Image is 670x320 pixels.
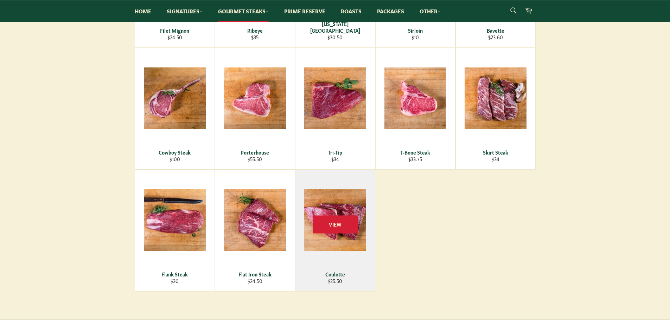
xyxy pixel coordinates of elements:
[460,27,531,34] div: Bavette
[135,170,215,292] a: Flank Steak Flank Steak $30
[224,67,286,129] img: Porterhouse
[334,0,369,22] a: Roasts
[219,27,290,34] div: Ribeye
[460,149,531,156] div: Skirt Steak
[380,149,451,156] div: T-Bone Steak
[219,271,290,277] div: Flat Iron Steak
[375,48,455,170] a: T-Bone Steak T-Bone Steak $33.75
[224,189,286,251] img: Flat Iron Steak
[219,156,290,162] div: $55.50
[139,149,210,156] div: Cowboy Steak
[144,189,206,251] img: Flank Steak
[219,34,290,40] div: $35
[300,156,370,162] div: $34
[135,48,215,170] a: Cowboy Steak Cowboy Steak $100
[465,67,527,129] img: Skirt Steak
[219,277,290,284] div: $24.50
[380,27,451,34] div: Sirloin
[215,170,295,292] a: Flat Iron Steak Flat Iron Steak $24.50
[413,0,448,22] a: Other
[139,156,210,162] div: $100
[460,156,531,162] div: $34
[160,0,210,22] a: Signatures
[304,67,366,129] img: Tri-Tip
[300,271,370,277] div: Coulotte
[380,34,451,40] div: $10
[139,271,210,277] div: Flank Steak
[380,156,451,162] div: $33.75
[460,34,531,40] div: $23.60
[300,20,370,34] div: [US_STATE][GEOGRAPHIC_DATA]
[300,149,370,156] div: Tri-Tip
[370,0,411,22] a: Packages
[295,170,375,292] a: Coulotte Coulotte $25.50 View
[139,27,210,34] div: Filet Mignon
[144,67,206,129] img: Cowboy Steak
[277,0,332,22] a: Prime Reserve
[215,48,295,170] a: Porterhouse Porterhouse $55.50
[211,0,276,22] a: Gourmet Steaks
[128,0,158,22] a: Home
[219,149,290,156] div: Porterhouse
[455,48,536,170] a: Skirt Steak Skirt Steak $34
[300,34,370,40] div: $30.50
[313,215,358,233] span: View
[295,48,375,170] a: Tri-Tip Tri-Tip $34
[139,34,210,40] div: $24.50
[139,277,210,284] div: $30
[384,67,446,129] img: T-Bone Steak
